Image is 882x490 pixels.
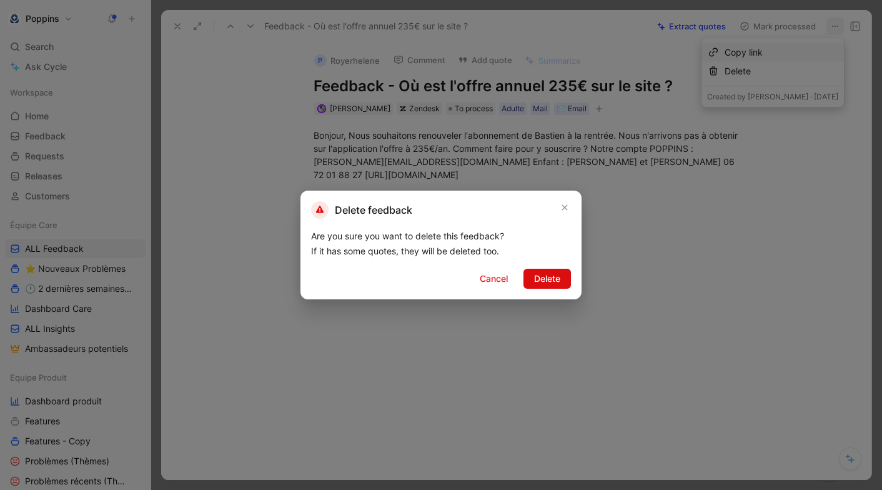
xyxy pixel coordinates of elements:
[534,271,560,286] span: Delete
[311,229,571,259] div: Are you sure you want to delete this feedback? If it has some quotes, they will be deleted too.
[480,271,508,286] span: Cancel
[311,201,412,219] h2: Delete feedback
[469,269,518,289] button: Cancel
[523,269,571,289] button: Delete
